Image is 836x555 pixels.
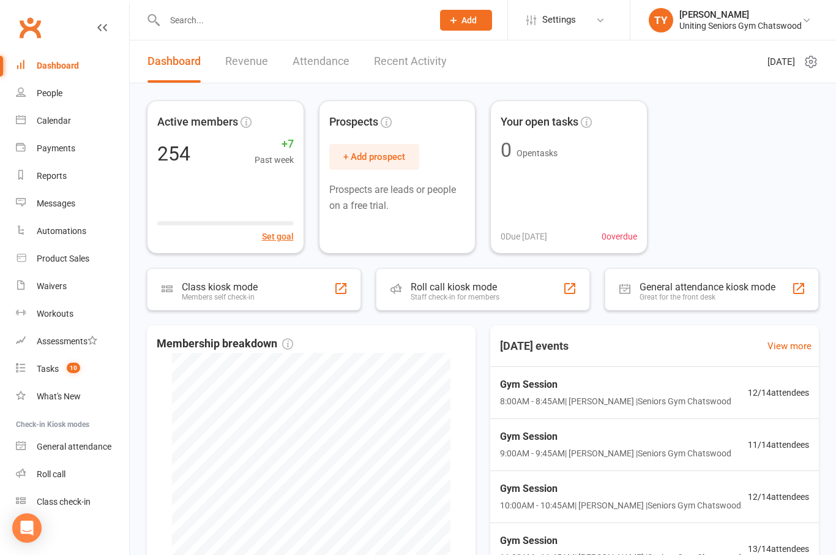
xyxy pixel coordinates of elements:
span: 0 overdue [602,230,637,243]
button: + Add prospect [329,144,419,170]
input: Search... [161,12,424,29]
div: Product Sales [37,254,89,263]
div: Staff check-in for members [411,293,499,301]
div: General attendance kiosk mode [640,281,775,293]
span: 12 / 14 attendees [748,490,809,504]
a: What's New [16,383,129,410]
span: 12 / 14 attendees [748,386,809,399]
a: View more [767,339,812,353]
span: 11 / 14 attendees [748,438,809,451]
button: Add [440,10,492,31]
span: Your open tasks [501,113,578,131]
p: Prospects are leads or people on a free trial. [329,182,466,213]
div: Members self check-in [182,293,258,301]
span: 10 [67,363,80,373]
span: Membership breakdown [157,335,293,353]
div: Reports [37,171,67,181]
a: Payments [16,135,129,162]
button: Set goal [262,230,294,243]
a: Tasks 10 [16,355,129,383]
div: Roll call [37,469,65,479]
div: Payments [37,143,75,153]
div: Uniting Seniors Gym Chatswood [679,20,802,31]
div: Tasks [37,364,59,374]
div: General attendance [37,442,111,451]
div: 0 [501,140,512,160]
span: Gym Session [500,429,731,445]
span: Gym Session [500,481,741,497]
a: Calendar [16,107,129,135]
span: Open tasks [517,148,558,158]
span: 8:00AM - 8:45AM | [PERSON_NAME] | Seniors Gym Chatswood [500,395,731,408]
div: Roll call kiosk mode [411,281,499,293]
a: Revenue [225,40,268,83]
a: Waivers [16,273,129,300]
span: 0 Due [DATE] [501,230,547,243]
div: Waivers [37,281,67,291]
div: Open Intercom Messenger [12,513,42,543]
a: General attendance kiosk mode [16,433,129,461]
a: Clubworx [15,12,45,43]
div: Automations [37,226,86,236]
div: 254 [157,144,190,164]
a: Workouts [16,300,129,328]
a: Roll call [16,461,129,488]
div: [PERSON_NAME] [679,9,802,20]
h3: [DATE] events [490,335,578,357]
div: Class kiosk mode [182,281,258,293]
div: Class check-in [37,497,91,507]
div: Messages [37,198,75,208]
span: +7 [255,135,294,153]
a: Class kiosk mode [16,488,129,516]
span: Settings [542,6,576,34]
span: Gym Session [500,533,741,549]
a: Automations [16,217,129,245]
a: People [16,80,129,107]
div: People [37,88,62,98]
a: Messages [16,190,129,217]
span: Past week [255,153,294,167]
a: Dashboard [147,40,201,83]
span: Gym Session [500,377,731,393]
a: Dashboard [16,52,129,80]
div: TY [649,8,673,32]
a: Attendance [293,40,349,83]
span: 9:00AM - 9:45AM | [PERSON_NAME] | Seniors Gym Chatswood [500,447,731,460]
a: Reports [16,162,129,190]
div: Great for the front desk [640,293,775,301]
a: Recent Activity [374,40,447,83]
span: Active members [157,113,238,131]
div: Assessments [37,336,97,346]
span: 10:00AM - 10:45AM | [PERSON_NAME] | Seniors Gym Chatswood [500,499,741,512]
a: Product Sales [16,245,129,273]
div: Calendar [37,116,71,126]
div: What's New [37,391,81,401]
span: Prospects [329,113,378,131]
div: Workouts [37,309,73,319]
span: Add [461,15,477,25]
a: Assessments [16,328,129,355]
span: [DATE] [767,55,795,69]
div: Dashboard [37,61,79,70]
